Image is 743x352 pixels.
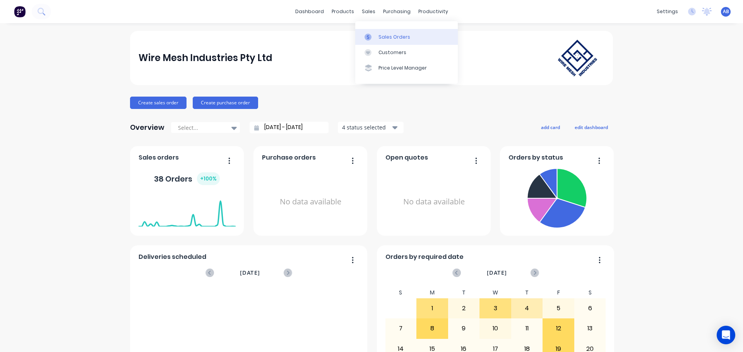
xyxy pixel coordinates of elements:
div: No data available [262,165,359,238]
div: Open Intercom Messenger [717,326,735,344]
div: Customers [378,49,406,56]
div: 5 [543,299,574,318]
a: Sales Orders [355,29,458,44]
div: 11 [512,319,543,338]
div: Wire Mesh Industries Pty Ltd [139,50,272,66]
span: Sales orders [139,153,179,162]
div: M [416,287,448,298]
div: 1 [417,299,448,318]
div: Price Level Manager [378,65,427,71]
div: 3 [480,299,511,318]
span: Orders by required date [385,252,464,262]
div: productivity [414,6,452,17]
a: Price Level Manager [355,60,458,76]
div: 13 [575,319,606,338]
div: purchasing [379,6,414,17]
div: 10 [480,319,511,338]
div: No data available [385,165,483,238]
div: settings [653,6,682,17]
div: 12 [543,319,574,338]
img: Wire Mesh Industries Pty Ltd [550,32,604,84]
div: Sales Orders [378,34,410,41]
span: [DATE] [487,269,507,277]
div: sales [358,6,379,17]
div: 8 [417,319,448,338]
div: products [328,6,358,17]
div: 38 Orders [154,172,220,185]
button: Create sales order [130,97,187,109]
div: 4 status selected [342,123,391,131]
button: edit dashboard [570,122,613,132]
div: F [543,287,574,298]
div: T [511,287,543,298]
a: dashboard [291,6,328,17]
div: 2 [449,299,479,318]
img: Factory [14,6,26,17]
span: [DATE] [240,269,260,277]
button: 4 status selected [338,122,404,133]
button: add card [536,122,565,132]
div: S [574,287,606,298]
div: Overview [130,120,164,135]
div: 7 [385,319,416,338]
span: AB [723,8,729,15]
a: Customers [355,45,458,60]
span: Open quotes [385,153,428,162]
span: Orders by status [508,153,563,162]
button: Create purchase order [193,97,258,109]
div: W [479,287,511,298]
div: + 100 % [197,172,220,185]
span: Purchase orders [262,153,316,162]
div: 6 [575,299,606,318]
div: 9 [449,319,479,338]
div: T [448,287,480,298]
div: S [385,287,417,298]
div: 4 [512,299,543,318]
